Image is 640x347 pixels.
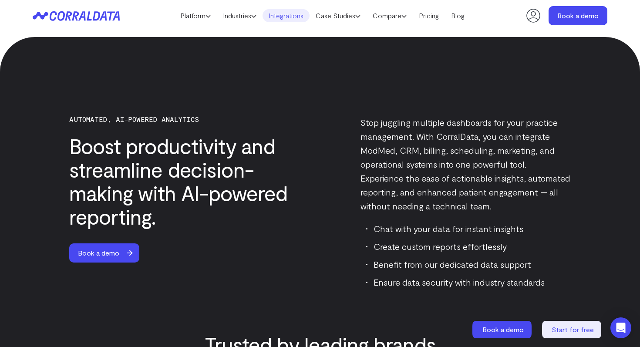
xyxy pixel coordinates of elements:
li: Benefit from our dedicated data support [366,257,571,271]
a: Start for free [542,321,603,338]
a: Book a demo [549,6,607,25]
a: Compare [367,9,413,22]
li: Ensure data security with industry standards [366,275,571,289]
a: Case Studies [310,9,367,22]
li: Chat with your data for instant insights [366,222,571,236]
p: Stop juggling multiple dashboards for your practice management. With CorralData, you can integrat... [360,115,571,213]
a: Platform [174,9,217,22]
h3: Boost productivity and streamline decision-making with AI-powered reporting. [69,134,315,228]
p: Automated, AI-powered analytics [69,115,315,123]
a: Integrations [263,9,310,22]
span: Book a demo [482,325,524,334]
a: Book a demo [472,321,533,338]
a: Pricing [413,9,445,22]
a: Blog [445,9,471,22]
span: Book a demo [69,243,128,263]
div: Open Intercom Messenger [610,317,631,338]
span: Start for free [552,325,594,334]
li: Create custom reports effortlessly [366,239,571,253]
a: Book a demo [69,243,147,263]
a: Industries [217,9,263,22]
